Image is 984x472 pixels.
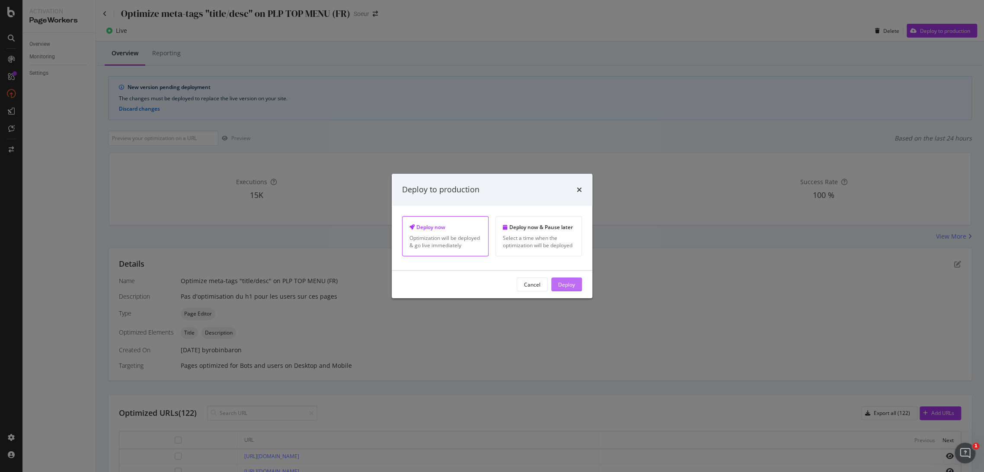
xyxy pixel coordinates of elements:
div: Deploy now & Pause later [503,223,575,231]
div: Cancel [524,281,540,288]
div: Select a time when the optimization will be deployed [503,234,575,249]
div: Deploy now [409,223,481,231]
div: Deploy to production [402,184,479,195]
div: Deploy [558,281,575,288]
div: times [577,184,582,195]
button: Cancel [517,277,548,291]
div: Optimization will be deployed & go live immediately [409,234,481,249]
button: Deploy [551,277,582,291]
div: modal [392,174,592,298]
span: 1 [972,443,979,450]
iframe: Intercom live chat [955,443,975,463]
